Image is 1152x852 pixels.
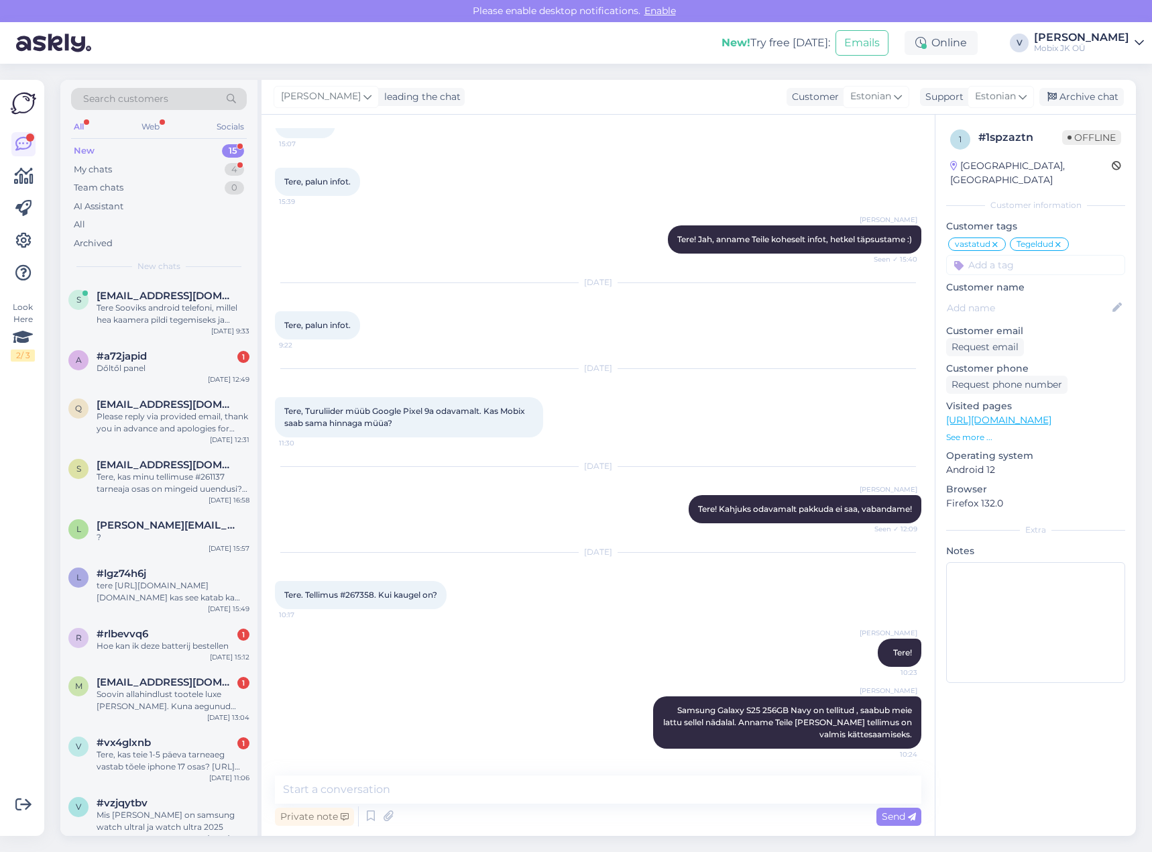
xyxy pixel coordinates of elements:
[1062,130,1121,145] span: Offline
[97,688,249,712] div: Soovin allahindlust tootele luxe [PERSON_NAME]. Kuna aegunud mudel ning viimane laos. Vastust soo...
[905,31,978,55] div: Online
[208,604,249,614] div: [DATE] 15:49
[76,524,81,534] span: l
[946,255,1125,275] input: Add a tag
[698,504,912,514] span: Tere! Kahjuks odavamalt pakkuda ei saa, vabandame!
[222,144,244,158] div: 15
[946,414,1051,426] a: [URL][DOMAIN_NAME]
[209,773,249,783] div: [DATE] 11:06
[959,134,962,144] span: 1
[97,640,249,652] div: Hoe kan ik deze batterij bestellen
[11,91,36,116] img: Askly Logo
[209,543,249,553] div: [DATE] 15:57
[275,460,921,472] div: [DATE]
[860,215,917,225] span: [PERSON_NAME]
[946,431,1125,443] p: See more ...
[225,163,244,176] div: 4
[76,741,81,751] span: v
[1034,32,1129,43] div: [PERSON_NAME]
[97,519,236,531] span: lisette.haug@gmail.com
[75,403,82,413] span: q
[946,463,1125,477] p: Android 12
[237,629,249,641] div: 1
[97,749,249,773] div: Tere, kas teie 1-5 päeva tarneaeg vastab tõele iphone 17 osas? [URL][DOMAIN_NAME]
[211,326,249,336] div: [DATE] 9:33
[946,362,1125,376] p: Customer phone
[284,176,351,187] span: Tere, palun infot.
[75,681,82,691] span: m
[97,362,249,374] div: Dőltől panel
[946,544,1125,558] p: Notes
[281,89,361,104] span: [PERSON_NAME]
[722,35,830,51] div: Try free [DATE]:
[677,234,912,244] span: Tere! Jah, anname Teile koheselt infot, hetkel täpsustame :)
[97,398,236,411] span: qholer@gmail.com
[97,302,249,326] div: Tere Sooviks android telefoni, millel hea kaamera pildi tegemiseks ja ennekõike helistamiseks. Ka...
[836,30,888,56] button: Emails
[97,459,236,471] span: sofipavljonkova@gmail.com
[214,118,247,136] div: Socials
[74,218,85,231] div: All
[76,633,82,643] span: r
[237,351,249,363] div: 1
[284,406,527,428] span: Tere, Turuliider müüb Google Pixel 9a odavamalt. Kas Mobix saab sama hinnaga müüa?
[379,90,461,104] div: leading the chat
[1034,32,1144,54] a: [PERSON_NAME]Mobix JK OÜ
[946,449,1125,463] p: Operating system
[920,90,964,104] div: Support
[663,705,914,739] span: Samsung Galaxy S25 256GB Navy on tellitud , saabub meie lattu sellel nädalal. Anname Teile [PERSO...
[74,200,123,213] div: AI Assistant
[1039,88,1124,106] div: Archive chat
[978,129,1062,146] div: # 1spzaztn
[722,36,750,49] b: New!
[76,572,81,582] span: l
[210,652,249,662] div: [DATE] 15:12
[279,610,329,620] span: 10:17
[237,737,249,749] div: 1
[207,712,249,723] div: [DATE] 13:04
[71,118,87,136] div: All
[11,301,35,362] div: Look Here
[950,159,1112,187] div: [GEOGRAPHIC_DATA], [GEOGRAPHIC_DATA]
[97,809,249,833] div: Mis [PERSON_NAME] on samsung watch ultral ja watch ultra 2025
[137,260,180,272] span: New chats
[76,802,81,812] span: v
[947,301,1110,315] input: Add name
[275,276,921,288] div: [DATE]
[946,482,1125,496] p: Browser
[275,362,921,374] div: [DATE]
[867,749,917,759] span: 10:24
[975,89,1016,104] span: Estonian
[279,438,329,448] span: 11:30
[946,399,1125,413] p: Visited pages
[11,350,35,362] div: 2 / 3
[1034,43,1129,54] div: Mobix JK OÜ
[867,254,917,264] span: Seen ✓ 15:40
[97,797,148,809] span: #vzjqytbv
[284,320,351,330] span: Tere, palun infot.
[76,355,82,365] span: a
[867,524,917,534] span: Seen ✓ 12:09
[139,118,162,136] div: Web
[225,181,244,195] div: 0
[209,495,249,505] div: [DATE] 16:58
[275,808,354,826] div: Private note
[946,280,1125,295] p: Customer name
[946,376,1068,394] div: Request phone number
[279,139,329,149] span: 15:07
[946,219,1125,233] p: Customer tags
[208,374,249,384] div: [DATE] 12:49
[97,290,236,302] span: sirje.siilik@gmail.com
[97,350,147,362] span: #a72japid
[74,163,112,176] div: My chats
[97,471,249,495] div: Tere, kas minu tellimuse #261137 tarneaja osas on mingeid uuendusi? [PERSON_NAME] sai esitatud 12...
[850,89,891,104] span: Estonian
[97,628,148,640] span: #rlbevvq6
[1010,34,1029,52] div: V
[893,647,912,657] span: Tere!
[946,324,1125,338] p: Customer email
[946,338,1024,356] div: Request email
[860,628,917,638] span: [PERSON_NAME]
[97,531,249,543] div: ?
[640,5,680,17] span: Enable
